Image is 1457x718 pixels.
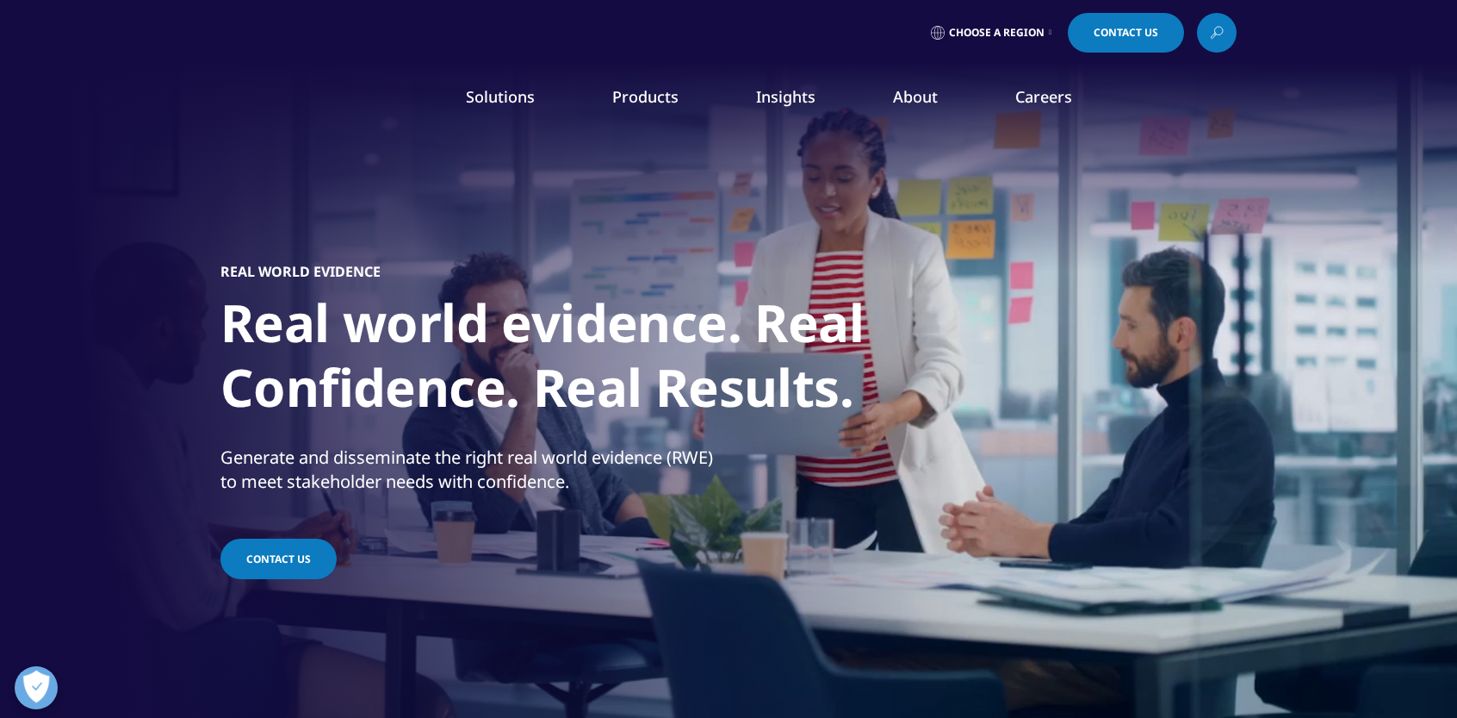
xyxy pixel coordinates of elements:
[15,666,58,709] button: Deschideți preferințele
[365,60,1237,141] nav: Primary
[220,539,337,579] a: Contact us
[949,26,1045,40] span: Choose a Region
[1068,13,1184,53] a: Contact Us
[246,552,311,566] span: Contact us
[220,290,866,430] h1: Real world evidence. Real Confidence. Real Results.
[756,86,815,107] a: Insights
[220,263,381,280] h5: Real World Evidence
[466,86,535,107] a: Solutions
[612,86,679,107] a: Products
[1094,28,1158,38] span: Contact Us
[220,446,724,504] p: Generate and disseminate the right real world evidence (RWE) to meet stakeholder needs with confi...
[1015,86,1072,107] a: Careers
[893,86,938,107] a: About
